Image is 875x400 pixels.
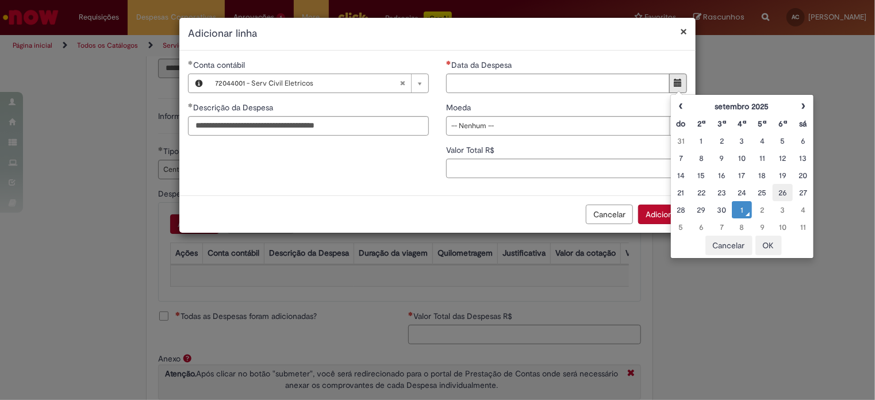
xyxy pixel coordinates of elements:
div: 03 November 2025 Monday [776,204,790,216]
abbr: Limpar campo Conta contábil [394,74,411,93]
div: 11 October 2025 Saturday [755,152,769,164]
div: 04 October 2025 Saturday [755,135,769,147]
div: 17 October 2025 Friday [735,170,749,181]
div: 04 November 2025 Tuesday [796,204,810,216]
div: 18 October 2025 Saturday [755,170,769,181]
div: 01 October 2025 Wednesday [694,135,708,147]
th: Sexta-feira [773,115,793,132]
th: Mês anterior [671,98,691,115]
th: Sábado [793,115,813,132]
div: 28 October 2025 Tuesday [674,204,688,216]
div: 12 October 2025 Sunday [776,152,790,164]
span: Obrigatório Preenchido [188,60,193,65]
div: 29 October 2025 Wednesday [694,204,708,216]
th: Segunda-feira [691,115,711,132]
th: Terça-feira [712,115,732,132]
input: Valor Total R$ [446,159,687,178]
div: 20 October 2025 Monday [796,170,810,181]
div: 07 October 2025 Tuesday [674,152,688,164]
th: Quinta-feira [752,115,772,132]
button: Conta contábil, Visualizar este registro 72044001 - Serv Civil Eletricos [189,74,209,93]
button: Mostrar calendário para Data da Despesa [669,74,687,93]
button: Fechar modal [680,25,687,37]
div: 30 October 2025 Thursday [715,204,729,216]
input: Data da Despesa [446,74,670,93]
div: 05 October 2025 Sunday [776,135,790,147]
div: 27 October 2025 Monday [796,187,810,198]
div: 16 October 2025 Thursday [715,170,729,181]
div: 15 October 2025 Wednesday [694,170,708,181]
div: 02 November 2025 Sunday [755,204,769,216]
button: Adicionar [638,205,687,224]
div: 03 October 2025 Friday [735,135,749,147]
div: 23 October 2025 Thursday [715,187,729,198]
span: Valor Total R$ [446,145,497,155]
div: 06 November 2025 Thursday [694,221,708,233]
div: 13 October 2025 Monday [796,152,810,164]
div: 25 October 2025 Saturday [755,187,769,198]
span: Data da Despesa [451,60,514,70]
div: 10 November 2025 Monday [776,221,790,233]
div: 01 October 2025 Wednesday [674,135,688,147]
span: Descrição da Despesa [193,102,275,113]
span: 72044001 - Serv Civil Eletricos [215,74,400,93]
div: 10 October 2025 Friday [735,152,749,164]
th: Quarta-feira [732,115,752,132]
th: setembro 2025. Alternar mês [691,98,793,115]
div: Escolher data [670,94,814,259]
div: 07 November 2025 Friday [715,221,729,233]
span: Necessários [446,60,451,65]
span: Moeda [446,102,473,113]
div: 21 October 2025 Tuesday [674,187,688,198]
div: 09 November 2025 Sunday [755,221,769,233]
div: 11 November 2025 Tuesday [796,221,810,233]
div: 26 October 2025 Sunday [776,187,790,198]
div: 08 November 2025 Saturday [735,221,749,233]
div: 06 October 2025 Monday [796,135,810,147]
th: Domingo [671,115,691,132]
div: 01 November 2025 Saturday [735,204,749,216]
div: 19 October 2025 Sunday [776,170,790,181]
div: 05 November 2025 Wednesday [674,221,688,233]
span: Necessários - Conta contábil [193,60,247,70]
input: Descrição da Despesa [188,116,429,136]
a: 72044001 - Serv Civil EletricosLimpar campo Conta contábil [209,74,428,93]
button: Cancelar [705,236,753,255]
button: Cancelar [586,205,633,224]
div: 14 October 2025 Tuesday [674,170,688,181]
span: -- Nenhum -- [451,117,663,135]
div: 08 October 2025 Wednesday [694,152,708,164]
div: 22 October 2025 Wednesday [694,187,708,198]
div: 24 October 2025 Friday [735,187,749,198]
span: Obrigatório Preenchido [188,103,193,107]
div: 09 October 2025 Thursday [715,152,729,164]
h2: Adicionar linha [188,26,687,41]
div: 02 October 2025 Thursday [715,135,729,147]
button: OK [755,236,782,255]
th: Próximo mês [793,98,813,115]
